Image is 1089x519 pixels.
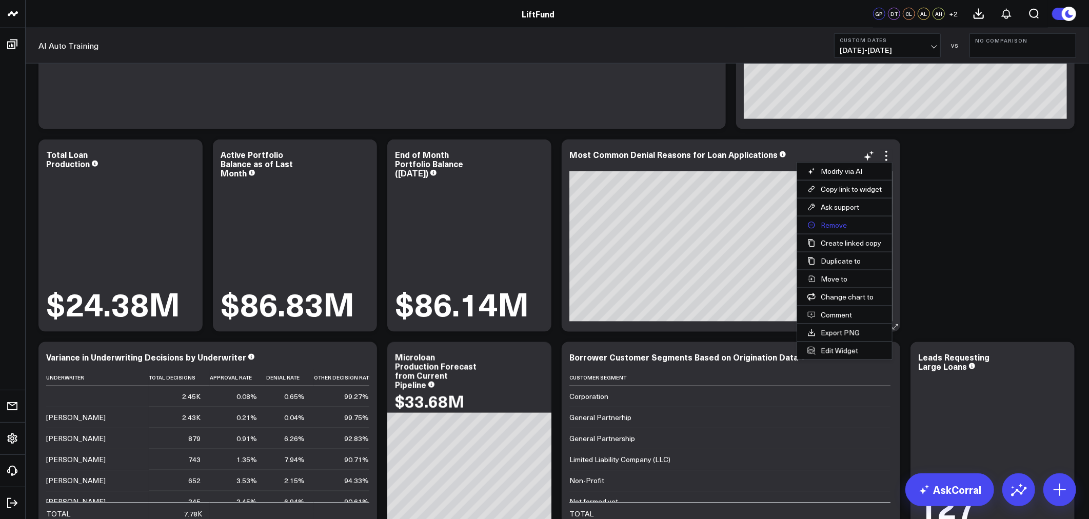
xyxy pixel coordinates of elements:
[344,475,369,486] div: 94.33%
[522,8,555,19] a: LiftFund
[797,288,892,306] button: Change chart to
[284,475,305,486] div: 2.15%
[188,433,201,444] div: 879
[284,412,305,423] div: 0.04%
[918,351,989,372] div: Leads Requesting Large Loans
[46,509,70,519] div: TOTAL
[395,287,529,319] div: $86.14M
[797,234,892,252] button: Create linked copy
[933,8,945,20] div: AH
[569,149,778,160] div: Most Common Denial Reasons for Loan Applications
[569,475,604,486] div: Non-Profit
[344,433,369,444] div: 92.83%
[569,454,670,465] div: Limited Liability Company (LLC)
[344,391,369,402] div: 99.27%
[797,324,892,342] button: Export PNG
[344,412,369,423] div: 99.75%
[569,369,890,386] th: Customer Segment
[569,433,635,444] div: General Partnership
[266,369,314,386] th: Denial Rate
[46,454,106,465] div: [PERSON_NAME]
[888,8,900,20] div: DT
[184,509,202,519] div: 7.78K
[834,33,941,58] button: Custom Dates[DATE]-[DATE]
[395,351,477,390] div: Microloan Production Forecast from Current Pipeline
[569,351,798,363] div: Borrower Customer Segments Based on Origination Data
[797,163,892,180] button: Modify via AI
[236,412,257,423] div: 0.21%
[797,216,892,234] button: Remove
[221,149,293,178] div: Active Portfolio Balance as of Last Month
[344,454,369,465] div: 90.71%
[46,287,180,319] div: $24.38M
[947,8,960,20] button: +2
[905,473,994,506] a: AskCorral
[188,454,201,465] div: 743
[314,369,378,386] th: Other Decision Rate
[797,181,892,198] button: Copy link to widget
[221,287,354,319] div: $86.83M
[284,496,305,507] div: 6.94%
[284,391,305,402] div: 0.65%
[182,412,201,423] div: 2.43K
[236,454,257,465] div: 1.35%
[946,43,964,49] div: VS
[797,270,892,288] button: Move to
[236,475,257,486] div: 3.53%
[569,509,593,519] div: TOTAL
[236,433,257,444] div: 0.91%
[949,10,958,17] span: + 2
[873,8,885,20] div: GP
[918,8,930,20] div: AL
[344,496,369,507] div: 90.61%
[284,454,305,465] div: 7.94%
[840,46,935,54] span: [DATE] - [DATE]
[46,475,106,486] div: [PERSON_NAME]
[569,412,631,423] div: General Partnerhip
[969,33,1076,58] button: No Comparison
[395,149,463,178] div: End of Month Portfolio Balance ([DATE])
[569,496,618,507] div: Not formed yet
[903,8,915,20] div: CL
[797,252,892,270] button: Duplicate to
[797,306,892,324] button: Comment
[797,342,892,360] button: Edit Widget
[284,433,305,444] div: 6.26%
[797,198,892,216] button: Ask support
[46,412,106,423] div: [PERSON_NAME]
[188,475,201,486] div: 652
[38,40,98,51] a: AI Auto Training
[46,433,106,444] div: [PERSON_NAME]
[395,392,464,410] div: $33.68M
[210,369,266,386] th: Approval Rate
[182,391,201,402] div: 2.45K
[840,37,935,43] b: Custom Dates
[46,369,149,386] th: Underwriter
[236,391,257,402] div: 0.08%
[236,496,257,507] div: 2.45%
[46,496,106,507] div: [PERSON_NAME]
[46,351,246,363] div: Variance in Underwriting Decisions by Underwriter
[188,496,201,507] div: 245
[975,37,1071,44] b: No Comparison
[569,391,608,402] div: Corporation
[46,149,90,169] div: Total Loan Production
[149,369,210,386] th: Total Decisions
